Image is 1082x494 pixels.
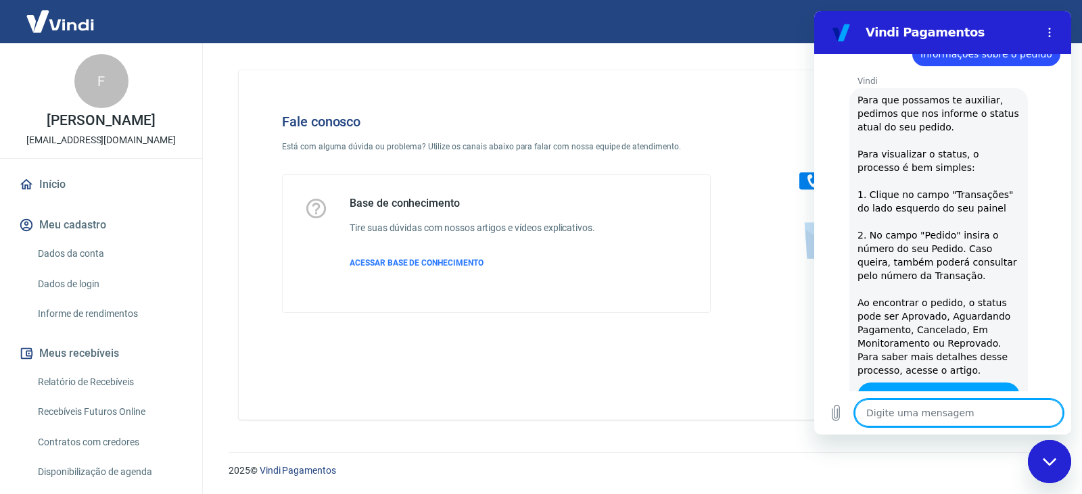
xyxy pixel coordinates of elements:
button: Meu cadastro [16,210,186,240]
h5: Base de conhecimento [350,197,595,210]
a: Dados de login [32,270,186,298]
p: [PERSON_NAME] [47,114,155,128]
button: Sair [1017,9,1066,34]
a: Relatório de Recebíveis [32,368,186,396]
button: Meus recebíveis [16,339,186,368]
a: Informe de rendimentos [32,300,186,328]
div: F [74,54,128,108]
a: Disponibilização de agenda [32,458,186,486]
h6: Tire suas dúvidas com nossos artigos e vídeos explicativos. [350,221,595,235]
a: Vindi Pagamentos [260,465,336,476]
a: ACESSAR BASE DE CONHECIMENTO [350,257,595,269]
a: Dados da conta [32,240,186,268]
span: ACESSAR BASE DE CONHECIMENTO [350,258,484,268]
a: Recebíveis Futuros Online [32,398,186,426]
p: Está com alguma dúvida ou problema? Utilize os canais abaixo para falar com nossa equipe de atend... [282,141,711,153]
iframe: Botão para iniciar a janela de mensagens, 1 mensagem não lida [1028,440,1071,483]
img: Fale conosco [772,92,978,272]
p: [EMAIL_ADDRESS][DOMAIN_NAME] [26,133,176,147]
img: Vindi [16,1,104,42]
iframe: Janela de mensagens [814,11,1071,435]
a: Início [16,170,186,199]
a: Contratos com credores [32,428,186,456]
h4: Fale conosco [282,114,711,130]
p: 2025 © [229,464,1050,478]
